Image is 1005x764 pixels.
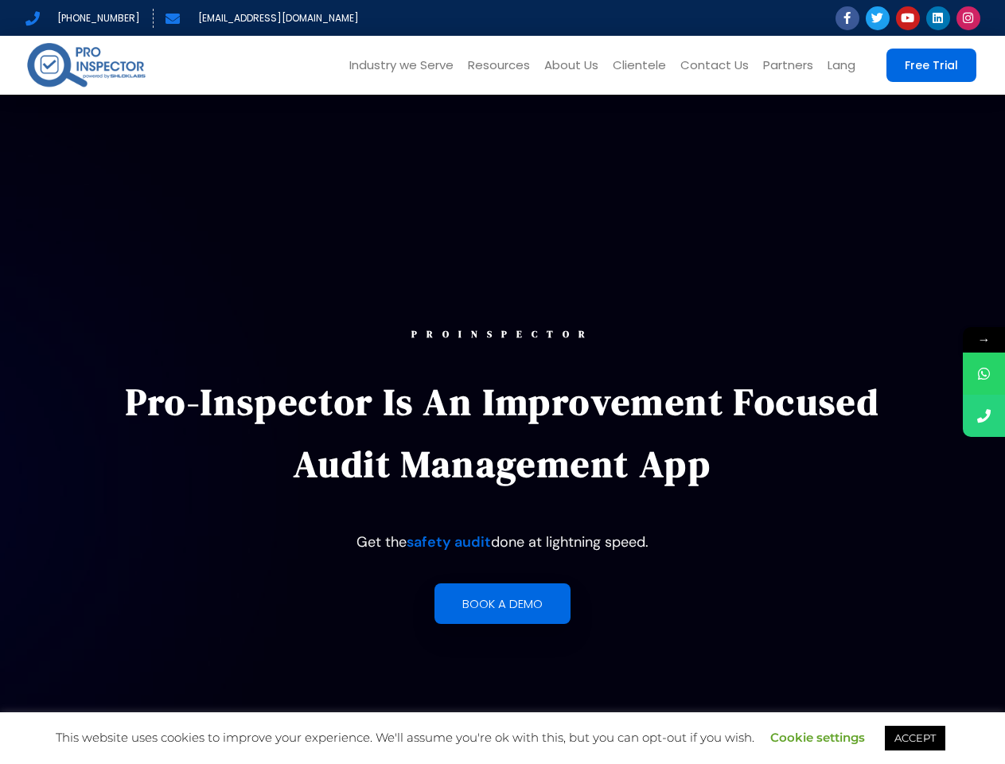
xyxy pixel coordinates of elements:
[770,730,865,745] a: Cookie settings
[537,36,606,95] a: About Us
[462,598,543,610] span: Book a demo
[342,36,461,95] a: Industry we Serve
[172,36,863,95] nav: Menu
[963,327,1005,353] span: →
[756,36,820,95] a: Partners
[53,9,140,28] span: [PHONE_NUMBER]
[103,329,903,339] div: PROINSPECTOR
[407,532,491,552] a: safety audit
[434,583,571,624] a: Book a demo
[885,726,945,750] a: ACCEPT
[25,40,147,90] img: pro-inspector-logo
[886,49,976,82] a: Free Trial
[166,9,359,28] a: [EMAIL_ADDRESS][DOMAIN_NAME]
[820,36,863,95] a: Lang
[103,371,903,495] p: Pro-Inspector is an improvement focused audit management app
[461,36,537,95] a: Resources
[194,9,359,28] span: [EMAIL_ADDRESS][DOMAIN_NAME]
[103,528,903,556] p: Get the done at lightning speed.
[905,60,958,71] span: Free Trial
[606,36,673,95] a: Clientele
[673,36,756,95] a: Contact Us
[56,730,949,745] span: This website uses cookies to improve your experience. We'll assume you're ok with this, but you c...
